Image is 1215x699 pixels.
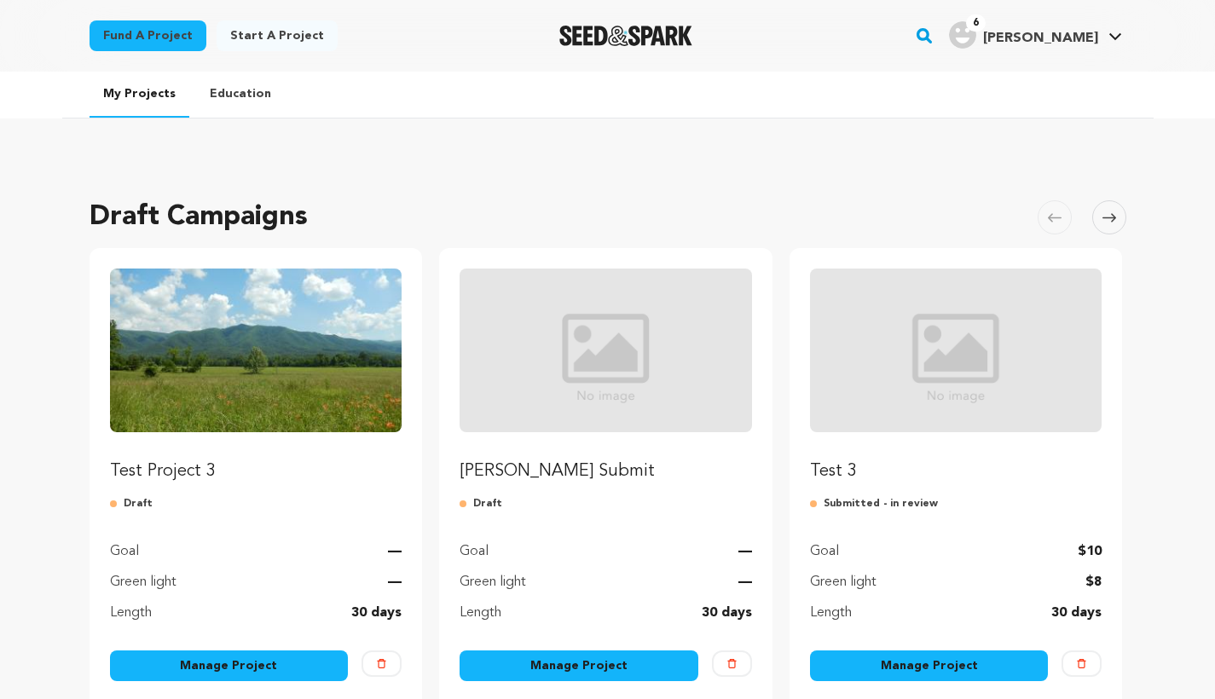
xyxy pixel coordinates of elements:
p: — [388,541,402,562]
a: Education [196,72,285,116]
p: Length [110,603,152,623]
p: Goal [810,541,839,562]
p: 30 days [1051,603,1102,623]
a: Mike M.'s Profile [946,18,1125,49]
a: Seed&Spark Homepage [559,26,693,46]
p: Test 3 [810,459,1102,483]
img: submitted-for-review.svg [810,497,824,511]
a: Manage Project [110,650,349,681]
p: Draft [110,497,402,511]
p: Goal [110,541,139,562]
p: Submitted - in review [810,497,1102,511]
span: Mike M.'s Profile [946,18,1125,54]
p: $8 [1085,572,1102,592]
a: Fund Mike Test Submit [460,269,752,483]
p: — [738,541,752,562]
a: Manage Project [460,650,698,681]
a: Start a project [217,20,338,51]
img: trash-empty.svg [377,659,386,668]
p: Length [810,603,852,623]
img: trash-empty.svg [727,659,737,668]
p: Test Project 3 [110,459,402,483]
span: 6 [966,14,986,32]
p: Length [460,603,501,623]
img: trash-empty.svg [1077,659,1086,668]
p: Green light [110,572,176,592]
p: 30 days [351,603,402,623]
a: Manage Project [810,650,1049,681]
a: Fund Test Project 3 [110,269,402,483]
p: Goal [460,541,489,562]
img: Seed&Spark Logo Dark Mode [559,26,693,46]
img: submitted-for-review.svg [110,497,124,511]
div: Mike M.'s Profile [949,21,1098,49]
a: Fund Test 3 [810,269,1102,483]
p: $10 [1078,541,1102,562]
p: Green light [810,572,877,592]
p: — [738,572,752,592]
a: My Projects [90,72,189,118]
p: — [388,572,402,592]
p: [PERSON_NAME] Submit [460,459,752,483]
span: [PERSON_NAME] [983,32,1098,45]
h2: Draft Campaigns [90,197,308,238]
p: 30 days [702,603,752,623]
img: user.png [949,21,976,49]
p: Draft [460,497,752,511]
a: Fund a project [90,20,206,51]
p: Green light [460,572,526,592]
img: submitted-for-review.svg [460,497,473,511]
